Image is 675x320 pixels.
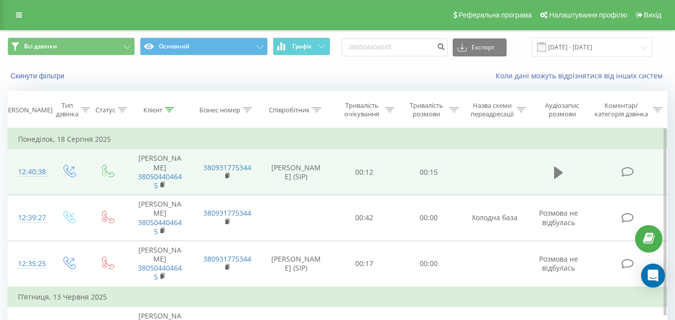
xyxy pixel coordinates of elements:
span: Вихід [644,11,662,19]
div: Open Intercom Messenger [641,264,665,288]
span: Реферальна програма [459,11,532,19]
td: 00:42 [332,195,397,241]
td: 00:00 [397,195,461,241]
td: Понеділок, 18 Серпня 2025 [8,129,668,149]
td: [PERSON_NAME] (SIP) [260,149,332,195]
button: Експорт [453,38,507,56]
button: Скинути фільтри [7,71,69,80]
td: 00:15 [397,149,461,195]
td: [PERSON_NAME] [126,195,193,241]
div: Бізнес номер [199,106,240,114]
a: 380931775344 [203,254,251,264]
a: 380931775344 [203,163,251,172]
a: 380931775344 [203,208,251,218]
div: Аудіозапис розмови [537,101,588,118]
button: Графік [273,37,330,55]
div: Коментар/категорія дзвінка [592,101,651,118]
td: [PERSON_NAME] [126,241,193,287]
div: 12:39:27 [18,208,39,228]
span: Налаштування профілю [549,11,627,19]
div: Співробітник [269,106,310,114]
div: 12:35:25 [18,254,39,274]
span: Розмова не відбулась [539,254,578,273]
span: Всі дзвінки [24,42,57,50]
a: 380504404645 [138,263,182,282]
div: Тип дзвінка [56,101,78,118]
td: 00:12 [332,149,397,195]
td: Холодна база [461,195,528,241]
div: Тривалість очікування [341,101,383,118]
span: Розмова не відбулась [539,208,578,227]
td: 00:00 [397,241,461,287]
div: Тривалість розмови [406,101,447,118]
td: [PERSON_NAME] [126,149,193,195]
input: Пошук за номером [342,38,448,56]
a: 380504404645 [138,218,182,236]
a: 380504404645 [138,172,182,190]
div: Статус [95,106,115,114]
td: П’ятниця, 13 Червня 2025 [8,287,668,307]
button: Основний [140,37,267,55]
button: Всі дзвінки [7,37,135,55]
td: [PERSON_NAME] (SIP) [260,241,332,287]
a: Коли дані можуть відрізнятися вiд інших систем [496,71,668,80]
div: Назва схеми переадресації [470,101,514,118]
div: 12:40:38 [18,162,39,182]
div: Клієнт [143,106,162,114]
span: Графік [292,43,312,50]
div: [PERSON_NAME] [2,106,52,114]
td: 00:17 [332,241,397,287]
